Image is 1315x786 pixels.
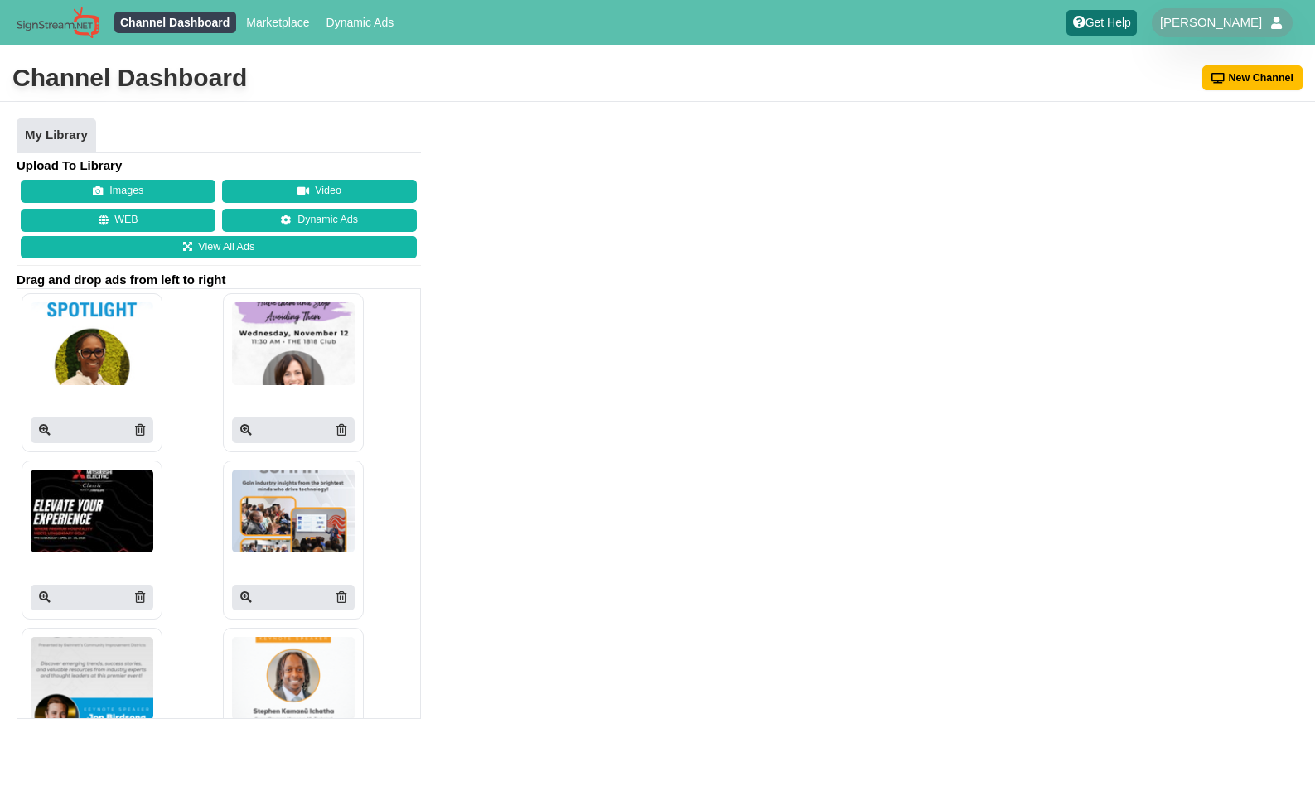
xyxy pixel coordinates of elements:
[17,157,421,174] h4: Upload To Library
[17,272,421,288] span: Drag and drop ads from left to right
[320,12,400,33] a: Dynamic Ads
[31,637,153,720] img: P250x250 image processing20250917 1593173 19hlrbk
[21,180,215,203] button: Images
[12,61,247,94] div: Channel Dashboard
[222,209,417,232] a: Dynamic Ads
[1066,10,1137,36] a: Get Help
[1202,65,1303,90] button: New Channel
[31,302,153,385] img: P250x250 image processing20250919 1639111 pvhb5s
[17,118,96,153] a: My Library
[232,470,355,552] img: P250x250 image processing20250917 1593173 1kf4o6v
[31,470,153,552] img: P250x250 image processing20250918 1639111 yh6qb4
[21,209,215,232] button: WEB
[21,236,417,259] a: View All Ads
[232,302,355,385] img: P250x250 image processing20250918 1639111 9uv7bt
[114,12,236,33] a: Channel Dashboard
[17,7,99,39] img: Sign Stream.NET
[240,12,316,33] a: Marketplace
[222,180,417,203] button: Video
[232,637,355,720] img: P250x250 image processing20250917 1593173 10csaf8
[1160,14,1262,31] span: [PERSON_NAME]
